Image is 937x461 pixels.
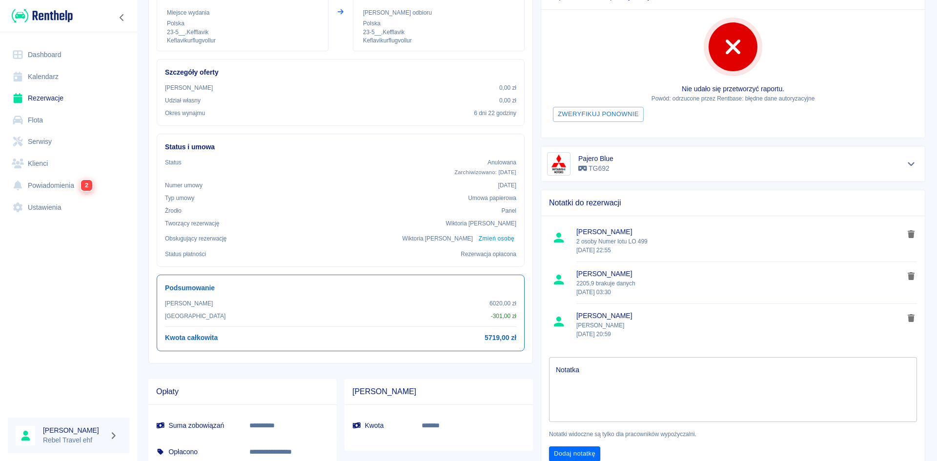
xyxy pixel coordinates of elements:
a: Serwisy [8,131,129,153]
h6: 5719,00 zł [485,333,516,343]
span: 2 [81,180,92,191]
p: Typ umowy [165,194,194,202]
p: 2205,9 brakuje danych [576,279,904,297]
a: Renthelp logo [8,8,73,24]
p: Nie udało się przetworzyć raportu. [549,84,917,94]
p: 2 osoby Numer lotu LO 499 [576,237,904,255]
a: Flota [8,109,129,131]
p: Rezerwacja opłacona [461,250,516,259]
a: Klienci [8,153,129,175]
p: 0,00 zł [499,83,516,92]
a: Rezerwacje [8,87,129,109]
span: [PERSON_NAME] [576,269,904,279]
p: Wiktoria [PERSON_NAME] [446,219,517,228]
p: Status [165,158,182,167]
p: [DATE] 20:59 [576,330,904,339]
p: Żrodło [165,206,182,215]
p: Panel [502,206,517,215]
p: Keflavikurflugvollur [363,37,514,45]
p: TG692 [578,163,613,174]
p: [PERSON_NAME] [576,321,904,339]
button: Zmień osobę [477,232,516,246]
span: [PERSON_NAME] [352,387,525,397]
p: Rebel Travel ehf [43,435,105,445]
p: [DATE] [498,181,516,190]
button: delete note [904,228,918,241]
button: Pokaż szczegóły [903,157,919,171]
p: Notatki widoczne są tylko dla pracowników wypożyczalni. [549,430,917,439]
p: Status płatności [165,250,206,259]
p: Numer umowy [165,181,203,190]
h6: Suma zobowiązań [156,421,234,430]
button: delete note [904,312,918,324]
button: Zwiń nawigację [115,11,129,24]
p: [PERSON_NAME] [165,83,213,92]
p: [PERSON_NAME] odbioru [363,8,514,17]
p: 0,00 zł [499,96,516,105]
h6: Podsumowanie [165,283,516,293]
p: Udział własny [165,96,201,105]
p: Powód: odrzucone przez Rentbase: błędne dane autoryzacyjne [549,94,917,103]
p: Obsługujący rezerwację [165,234,227,243]
p: 23-5__ , Kefflavik [167,28,318,37]
p: [PERSON_NAME] [165,299,213,308]
h6: Opłacono [156,447,234,457]
p: [GEOGRAPHIC_DATA] [165,312,225,321]
span: [PERSON_NAME] [576,311,904,321]
h6: Kwota [352,421,406,430]
p: [DATE] 03:30 [576,288,904,297]
p: Umowa papierowa [468,194,516,202]
a: Kalendarz [8,66,129,88]
button: delete note [904,270,918,282]
a: Dashboard [8,44,129,66]
p: Miejsce wydania [167,8,318,17]
p: Tworzący rezerwację [165,219,219,228]
p: 6020,00 zł [489,299,516,308]
p: Anulowana [454,158,516,167]
p: Polska [167,19,318,28]
h6: Pajero Blue [578,154,613,163]
img: Image [549,154,569,174]
h6: Status i umowa [165,142,516,152]
p: Okres wynajmu [165,109,205,118]
span: Zarchiwizowano: [DATE] [454,169,516,175]
span: Opłaty [156,387,329,397]
p: Wiktoria [PERSON_NAME] [402,234,473,243]
img: Renthelp logo [12,8,73,24]
span: [PERSON_NAME] [576,227,904,237]
p: 23-5__ , Kefflavik [363,28,514,37]
button: Zweryfikuj ponownie [553,107,644,122]
h6: Kwota całkowita [165,333,218,343]
p: [DATE] 22:55 [576,246,904,255]
p: Keflavikurflugvollur [167,37,318,45]
a: Ustawienia [8,197,129,219]
span: Notatki do rezerwacji [549,198,917,208]
p: 6 dni 22 godziny [474,109,516,118]
a: Powiadomienia2 [8,174,129,197]
h6: Szczegóły oferty [165,67,516,78]
p: - 301,00 zł [491,312,516,321]
h6: [PERSON_NAME] [43,425,105,435]
p: Polska [363,19,514,28]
